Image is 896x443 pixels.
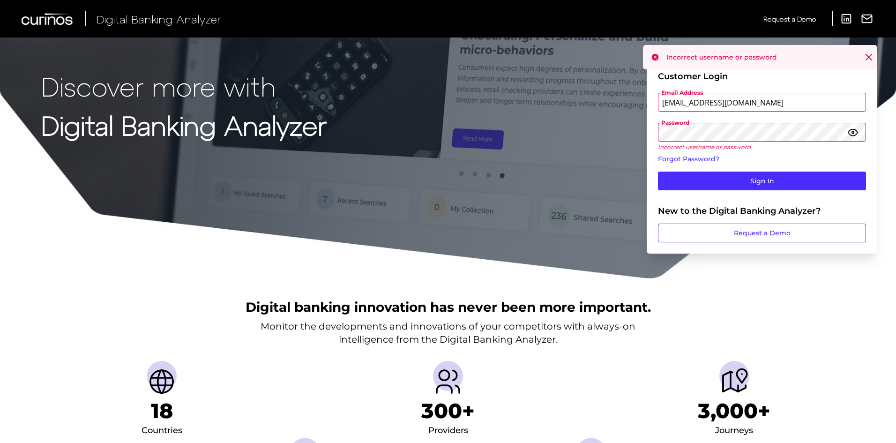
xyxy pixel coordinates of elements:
p: Discover more with [41,71,327,101]
span: Email Address [660,89,704,97]
img: Journeys [719,367,749,397]
h1: 18 [151,398,173,423]
span: Password [660,119,690,127]
strong: Digital Banking Analyzer [41,109,327,141]
div: Customer Login [658,71,866,82]
p: Incorrect username or password [658,143,866,150]
p: Monitor the developments and innovations of your competitors with always-on intelligence from the... [261,320,635,346]
a: Request a Demo [763,11,816,27]
h1: 3,000+ [698,398,770,423]
div: Countries [142,423,182,438]
a: Request a Demo [658,224,866,242]
img: Countries [147,367,177,397]
div: Journeys [715,423,753,438]
h2: Digital banking innovation has never been more important. [246,298,651,316]
img: Curinos [22,13,74,25]
h1: 300+ [421,398,475,423]
a: Forgot Password? [658,154,866,164]
span: Request a Demo [763,15,816,23]
div: Incorrect username or password [643,45,877,69]
div: New to the Digital Banking Analyzer? [658,206,866,216]
span: Digital Banking Analyzer [97,12,221,26]
div: Providers [428,423,468,438]
img: Providers [433,367,463,397]
button: Sign In [658,172,866,190]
